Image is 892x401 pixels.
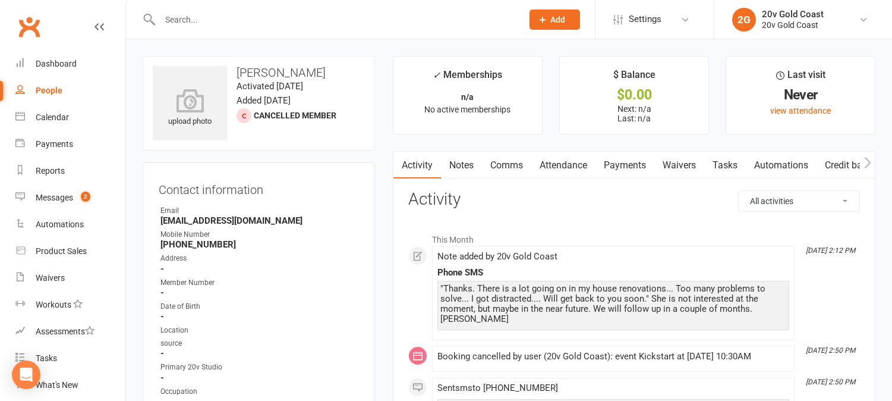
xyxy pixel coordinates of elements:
[408,227,860,246] li: This Month
[461,92,474,102] strong: n/a
[613,67,655,89] div: $ Balance
[550,15,565,24] span: Add
[36,193,73,202] div: Messages
[81,192,90,202] span: 2
[160,264,359,274] strong: -
[160,325,359,336] div: Location
[160,287,359,298] strong: -
[806,378,855,386] i: [DATE] 2:50 PM
[762,20,824,30] div: 20v Gold Coast
[424,105,510,114] span: No active memberships
[36,327,94,336] div: Assessments
[408,190,860,209] h3: Activity
[15,372,125,399] a: What's New
[160,301,359,312] div: Date of Birth
[15,158,125,184] a: Reports
[159,178,359,196] h3: Contact information
[776,67,825,89] div: Last visit
[36,353,57,363] div: Tasks
[437,252,789,262] div: Note added by 20v Gold Coast
[36,59,77,68] div: Dashboard
[15,131,125,158] a: Payments
[160,229,359,240] div: Mobile Number
[529,10,580,30] button: Add
[36,86,62,95] div: People
[36,300,71,309] div: Workouts
[570,89,698,101] div: $0.00
[36,139,73,149] div: Payments
[254,111,336,120] span: Cancelled member
[36,380,78,390] div: What's New
[570,104,698,123] p: Next: n/a Last: n/a
[160,338,359,349] div: source
[237,95,291,106] time: Added [DATE]
[15,184,125,211] a: Messages 2
[15,211,125,238] a: Automations
[36,112,69,122] div: Calendar
[433,70,440,81] i: ✓
[15,238,125,265] a: Product Sales
[15,318,125,345] a: Assessments
[36,246,87,256] div: Product Sales
[153,89,227,128] div: upload photo
[806,246,855,255] i: [DATE] 2:12 PM
[441,152,482,179] a: Notes
[160,239,359,250] strong: [PHONE_NUMBER]
[160,277,359,289] div: Member Number
[15,51,125,77] a: Dashboard
[746,152,817,179] a: Automations
[160,386,359,397] div: Occupation
[12,361,40,389] div: Open Intercom Messenger
[153,66,365,79] h3: [PERSON_NAME]
[437,383,558,393] span: Sent sms to [PHONE_NUMBER]
[36,273,65,283] div: Waivers
[437,352,789,362] div: Booking cancelled by user (20v Gold Coast): event Kickstart at [DATE] 10:30AM
[629,6,661,33] span: Settings
[160,311,359,322] strong: -
[36,166,65,176] div: Reports
[737,89,864,101] div: Never
[36,220,84,229] div: Automations
[393,152,441,179] a: Activity
[15,104,125,131] a: Calendar
[160,215,359,226] strong: [EMAIL_ADDRESS][DOMAIN_NAME]
[482,152,531,179] a: Comms
[732,8,756,32] div: 2G
[433,67,502,89] div: Memberships
[762,9,824,20] div: 20v Gold Coast
[237,81,303,92] time: Activated [DATE]
[15,77,125,104] a: People
[595,152,654,179] a: Payments
[160,372,359,383] strong: -
[704,152,746,179] a: Tasks
[770,106,831,115] a: view attendance
[160,362,359,373] div: Primary 20v Studio
[15,265,125,292] a: Waivers
[15,345,125,372] a: Tasks
[531,152,595,179] a: Attendance
[14,12,44,42] a: Clubworx
[437,268,789,278] div: Phone SMS
[440,284,786,324] div: "Thanks. There is a lot going on in my house renovations... Too many problems to solve... I got d...
[654,152,704,179] a: Waivers
[15,292,125,318] a: Workouts
[160,348,359,359] strong: -
[156,11,514,28] input: Search...
[160,205,359,217] div: Email
[160,253,359,264] div: Address
[806,346,855,355] i: [DATE] 2:50 PM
